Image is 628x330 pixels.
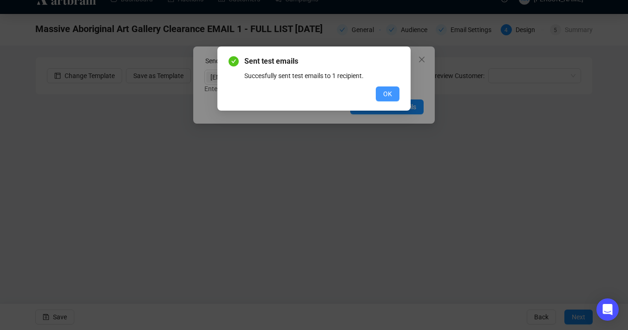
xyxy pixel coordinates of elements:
span: Sent test emails [244,56,399,67]
span: OK [383,89,392,99]
span: check-circle [229,56,239,66]
button: OK [376,86,399,101]
div: Open Intercom Messenger [596,298,619,321]
div: Succesfully sent test emails to 1 recipient. [244,71,399,81]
